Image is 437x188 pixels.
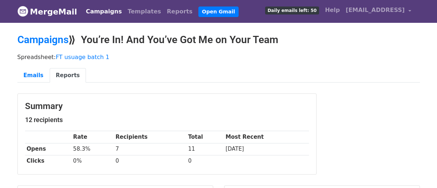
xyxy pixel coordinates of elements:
a: Daily emails left: 50 [262,3,322,17]
h3: Summary [25,101,309,112]
a: Emails [17,68,50,83]
th: Opens [25,143,71,155]
span: Daily emails left: 50 [265,7,319,14]
a: Reports [50,68,86,83]
a: FT usuage batch 1 [56,54,110,60]
a: MergeMail [17,4,77,19]
td: [DATE] [224,143,309,155]
td: 0 [186,155,224,167]
p: Spreadsheet: [17,53,420,61]
td: 7 [114,143,186,155]
a: [EMAIL_ADDRESS] [343,3,414,20]
a: Campaigns [17,34,69,46]
img: MergeMail logo [17,6,28,17]
td: 11 [186,143,224,155]
th: Most Recent [224,131,309,143]
td: 0% [71,155,114,167]
th: Rate [71,131,114,143]
span: [EMAIL_ADDRESS] [346,6,405,14]
th: Total [186,131,224,143]
h2: ⟫ You’re In! And You’ve Got Me on Your Team [17,34,420,46]
a: Open Gmail [198,7,239,17]
a: Templates [125,4,164,19]
th: Recipients [114,131,186,143]
a: Campaigns [83,4,125,19]
td: 58.3% [71,143,114,155]
a: Help [322,3,343,17]
th: Clicks [25,155,71,167]
h5: 12 recipients [25,116,309,124]
td: 0 [114,155,186,167]
a: Reports [164,4,195,19]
